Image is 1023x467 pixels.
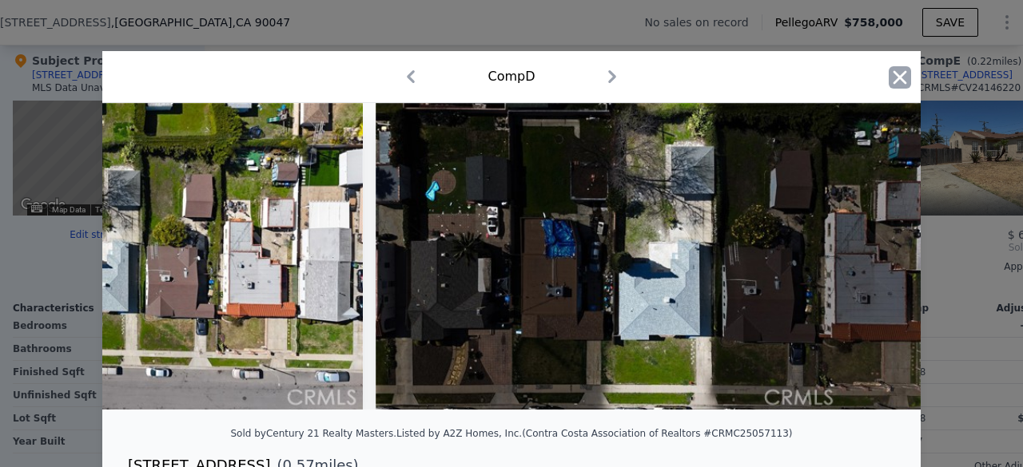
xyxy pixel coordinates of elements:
[396,428,792,439] div: Listed by A2Z Homes, Inc. (Contra Costa Association of Realtors #CRMC25057113)
[488,67,535,86] div: Comp D
[376,103,921,410] img: Property Img
[230,428,396,439] div: Sold by Century 21 Realty Masters .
